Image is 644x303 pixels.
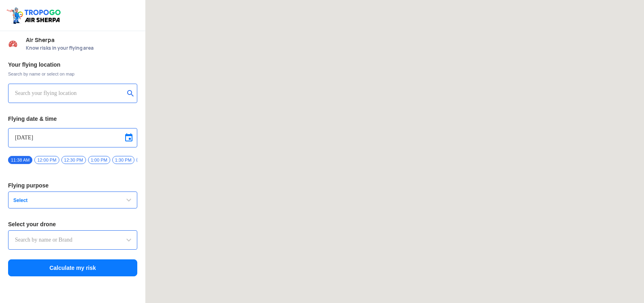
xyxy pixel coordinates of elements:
[8,62,137,67] h3: Your flying location
[15,133,130,143] input: Select Date
[8,191,137,208] button: Select
[8,116,137,122] h3: Flying date & time
[8,71,137,77] span: Search by name or select on map
[15,235,130,245] input: Search by name or Brand
[8,259,137,276] button: Calculate my risk
[8,156,32,164] span: 11:38 AM
[112,156,134,164] span: 1:30 PM
[8,221,137,227] h3: Select your drone
[15,88,124,98] input: Search your flying location
[8,183,137,188] h3: Flying purpose
[34,156,59,164] span: 12:00 PM
[6,6,63,25] img: ic_tgdronemaps.svg
[61,156,86,164] span: 12:30 PM
[8,39,18,48] img: Risk Scores
[26,37,137,43] span: Air Sherpa
[136,156,159,164] span: 2:00 PM
[10,197,111,204] span: Select
[88,156,110,164] span: 1:00 PM
[26,45,137,51] span: Know risks in your flying area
